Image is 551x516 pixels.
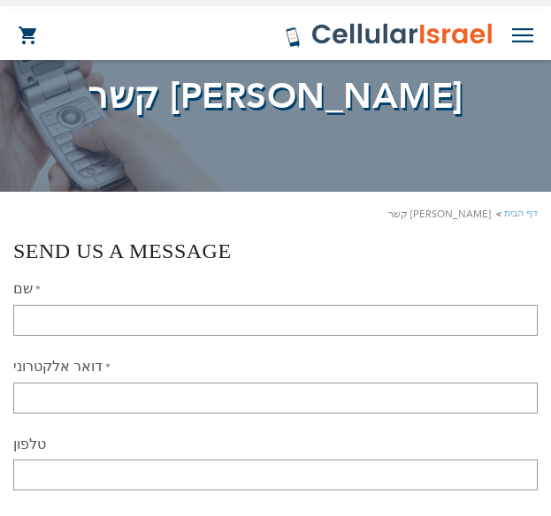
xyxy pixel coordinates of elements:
img: Toggle Menu [512,28,533,42]
label: דואר אלקטרוני [13,357,111,377]
input: דואר אלקטרוני [13,383,538,414]
input: טלפון [13,459,538,490]
label: טלפון [13,435,46,454]
input: שם [13,305,538,336]
strong: [PERSON_NAME] קשר [388,206,491,223]
h3: Send us a message [13,236,538,266]
label: שם [13,279,41,300]
a: דף הבית [504,207,538,220]
span: [PERSON_NAME] קשר [88,72,463,121]
img: לוגו סלולר ישראל [285,22,494,49]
